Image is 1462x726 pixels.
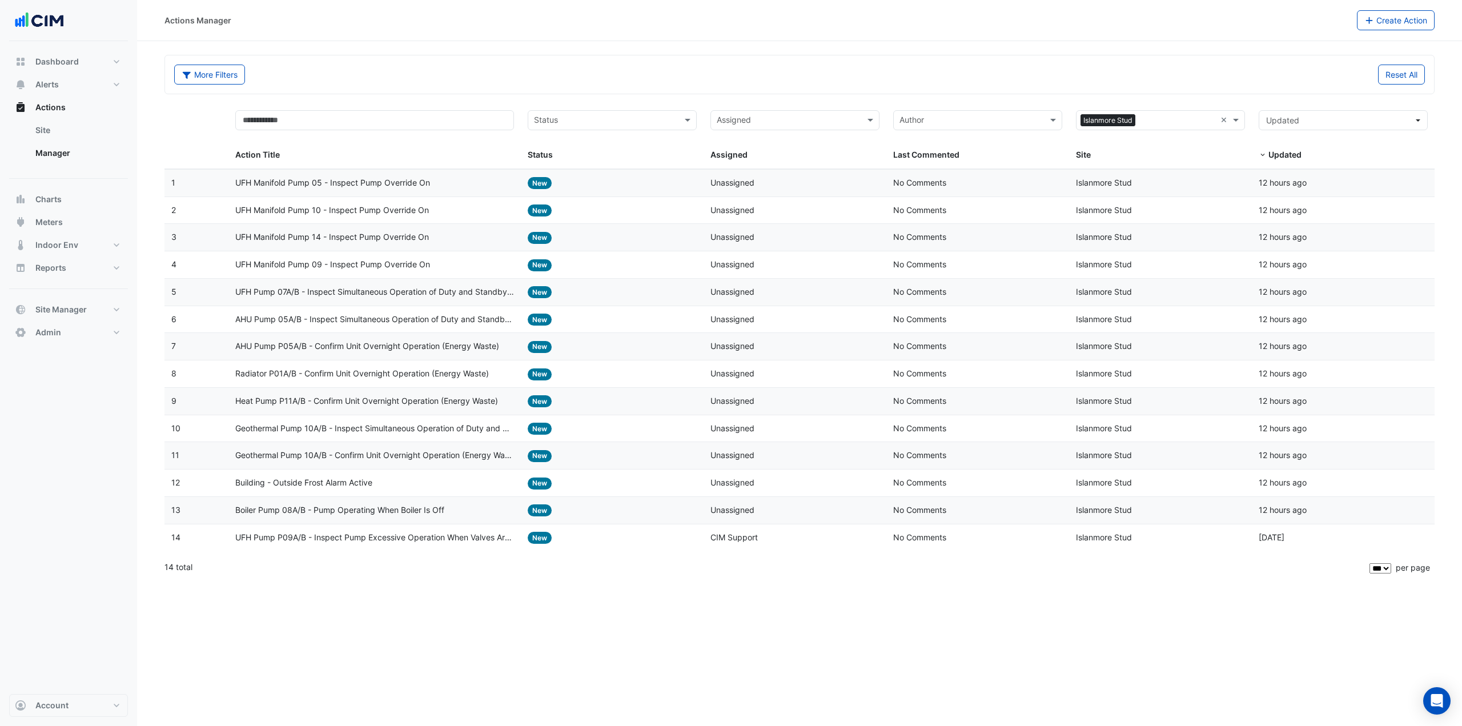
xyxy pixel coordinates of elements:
[528,232,552,244] span: New
[26,142,128,165] a: Manager
[710,396,754,406] span: Unassigned
[710,287,754,296] span: Unassigned
[1266,115,1299,125] span: Updated
[1076,259,1132,269] span: Islanmore Stud
[235,231,429,244] span: UFH Manifold Pump 14 - Inspect Pump Override On
[1081,114,1135,127] span: Islanmore Stud
[35,194,62,205] span: Charts
[1259,110,1428,130] button: Updated
[1259,505,1307,515] span: 2025-09-24T20:16:31.021
[1259,232,1307,242] span: 2025-09-24T20:52:52.052
[528,368,552,380] span: New
[35,216,63,228] span: Meters
[171,178,175,187] span: 1
[171,423,180,433] span: 10
[235,449,514,462] span: Geothermal Pump 10A/B - Confirm Unit Overnight Operation (Energy Waste)
[893,287,946,296] span: No Comments
[1076,314,1132,324] span: Islanmore Stud
[710,150,748,159] span: Assigned
[1259,259,1307,269] span: 2025-09-24T20:52:43.157
[171,287,176,296] span: 5
[1268,150,1302,159] span: Updated
[1259,423,1307,433] span: 2025-09-24T20:29:05.329
[528,423,552,435] span: New
[171,232,176,242] span: 3
[235,177,430,190] span: UFH Manifold Pump 05 - Inspect Pump Override On
[1396,563,1430,572] span: per page
[528,450,552,462] span: New
[710,178,754,187] span: Unassigned
[710,478,754,487] span: Unassigned
[528,259,552,271] span: New
[1076,368,1132,378] span: Islanmore Stud
[235,286,514,299] span: UFH Pump 07A/B - Inspect Simultaneous Operation of Duty and Standby Pumps
[893,368,946,378] span: No Comments
[528,204,552,216] span: New
[893,396,946,406] span: No Comments
[893,423,946,433] span: No Comments
[1076,532,1132,542] span: Islanmore Stud
[235,504,444,517] span: Boiler Pump 08A/B - Pump Operating When Boiler Is Off
[1259,287,1307,296] span: 2025-09-24T20:47:30.188
[1076,341,1132,351] span: Islanmore Stud
[1259,368,1307,378] span: 2025-09-24T20:34:23.318
[164,553,1367,581] div: 14 total
[14,9,65,32] img: Company Logo
[528,478,552,490] span: New
[9,50,128,73] button: Dashboard
[710,232,754,242] span: Unassigned
[1076,396,1132,406] span: Islanmore Stud
[528,177,552,189] span: New
[9,694,128,717] button: Account
[1259,396,1307,406] span: 2025-09-24T20:33:03.841
[528,532,552,544] span: New
[171,478,180,487] span: 12
[15,194,26,205] app-icon: Charts
[1259,178,1307,187] span: 2025-09-24T20:53:06.302
[171,368,176,378] span: 8
[1076,232,1132,242] span: Islanmore Stud
[15,216,26,228] app-icon: Meters
[1378,65,1425,85] button: Reset All
[528,314,552,326] span: New
[15,304,26,315] app-icon: Site Manager
[26,119,128,142] a: Site
[1076,423,1132,433] span: Islanmore Stud
[1259,341,1307,351] span: 2025-09-24T20:36:44.338
[35,56,79,67] span: Dashboard
[15,327,26,338] app-icon: Admin
[1076,505,1132,515] span: Islanmore Stud
[1076,178,1132,187] span: Islanmore Stud
[528,341,552,353] span: New
[893,232,946,242] span: No Comments
[171,505,180,515] span: 13
[9,211,128,234] button: Meters
[35,239,78,251] span: Indoor Env
[1076,450,1132,460] span: Islanmore Stud
[893,505,946,515] span: No Comments
[893,532,946,542] span: No Comments
[9,119,128,169] div: Actions
[893,150,959,159] span: Last Commented
[171,314,176,324] span: 6
[893,478,946,487] span: No Comments
[1357,10,1435,30] button: Create Action
[171,450,179,460] span: 11
[35,700,69,711] span: Account
[1259,205,1307,215] span: 2025-09-24T20:52:58.546
[710,205,754,215] span: Unassigned
[9,96,128,119] button: Actions
[1076,150,1091,159] span: Site
[1259,532,1284,542] span: 2025-09-22T09:24:09.169
[174,65,245,85] button: More Filters
[9,188,128,211] button: Charts
[710,368,754,378] span: Unassigned
[710,259,754,269] span: Unassigned
[35,304,87,315] span: Site Manager
[1423,687,1451,715] div: Open Intercom Messenger
[9,256,128,279] button: Reports
[528,504,552,516] span: New
[1259,478,1307,487] span: 2025-09-24T20:23:11.594
[235,367,489,380] span: Radiator P01A/B - Confirm Unit Overnight Operation (Energy Waste)
[710,505,754,515] span: Unassigned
